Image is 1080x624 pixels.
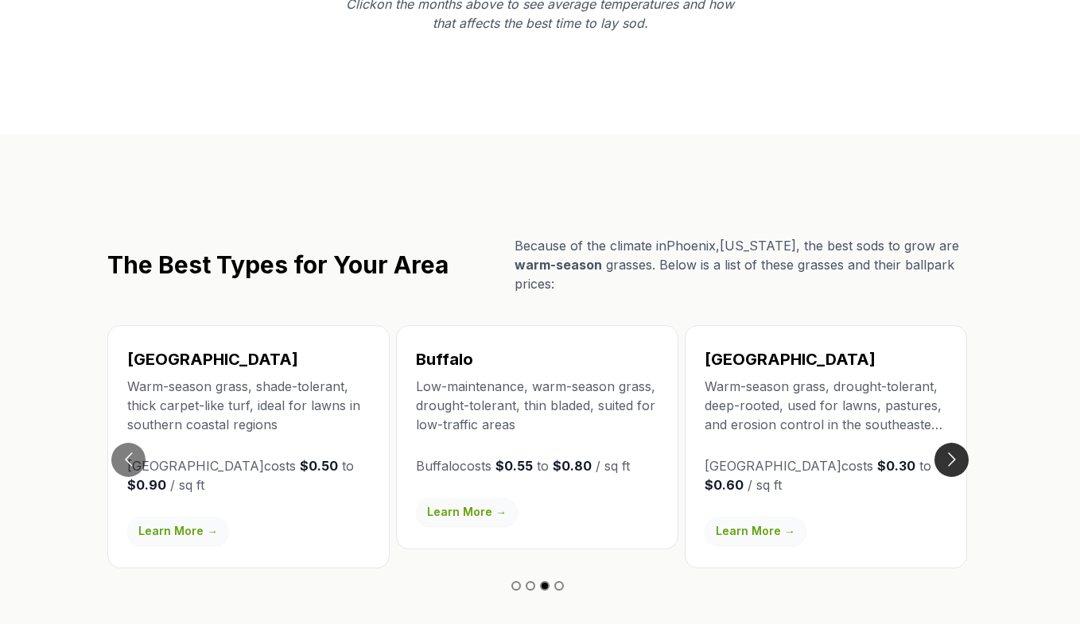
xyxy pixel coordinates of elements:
strong: $0.90 [127,477,166,493]
h3: Buffalo [416,348,658,370]
strong: $0.30 [877,458,915,474]
p: Warm-season grass, shade-tolerant, thick carpet-like turf, ideal for lawns in southern coastal re... [127,377,370,434]
h2: The Best Types for Your Area [107,250,449,279]
span: warm-season [515,257,602,273]
button: Go to slide 3 [540,581,550,591]
p: [GEOGRAPHIC_DATA] costs to / sq ft [705,456,947,494]
h3: [GEOGRAPHIC_DATA] [127,348,370,370]
a: Learn More → [705,517,806,545]
strong: $0.60 [705,477,744,493]
a: Learn More → [127,517,229,545]
p: Low-maintenance, warm-season grass, drought-tolerant, thin bladed, suited for low-traffic areas [416,377,658,434]
p: [GEOGRAPHIC_DATA] costs to / sq ft [127,456,370,494]
p: Buffalo costs to / sq ft [416,456,658,475]
strong: $0.55 [495,458,533,474]
button: Go to slide 1 [511,581,521,591]
a: Learn More → [416,498,518,526]
p: Because of the climate in Phoenix , [US_STATE] , the best sods to grow are grasses. Below is a li... [515,236,973,293]
button: Go to previous slide [111,443,146,477]
button: Go to slide 2 [526,581,535,591]
button: Go to slide 4 [554,581,564,591]
button: Go to next slide [934,443,969,477]
h3: [GEOGRAPHIC_DATA] [705,348,947,370]
strong: $0.50 [300,458,338,474]
strong: $0.80 [553,458,592,474]
p: Warm-season grass, drought-tolerant, deep-rooted, used for lawns, pastures, and erosion control i... [705,377,947,434]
